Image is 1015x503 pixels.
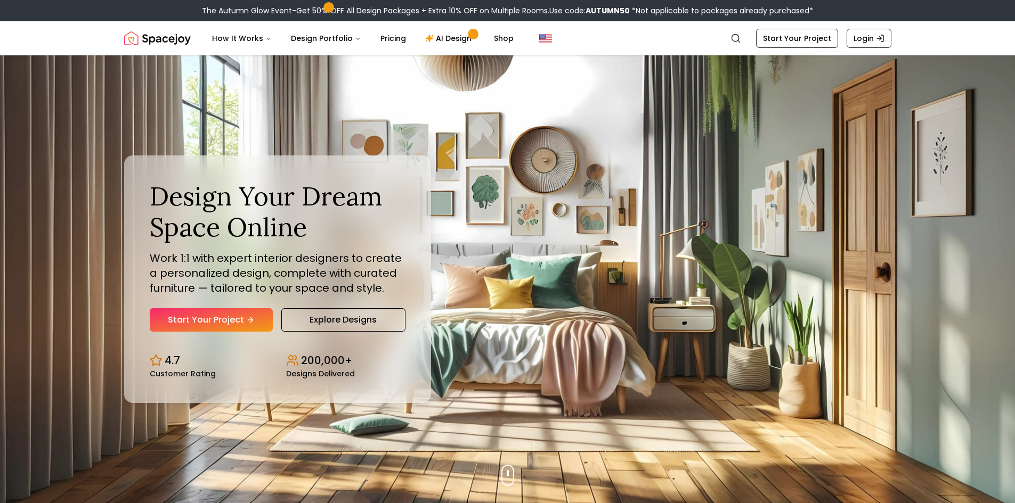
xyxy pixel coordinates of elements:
small: Customer Rating [150,370,216,377]
span: *Not applicable to packages already purchased* [630,5,813,16]
div: Design stats [150,344,405,377]
a: Login [847,29,891,48]
nav: Main [204,28,522,49]
b: AUTUMN50 [586,5,630,16]
div: The Autumn Glow Event-Get 50% OFF All Design Packages + Extra 10% OFF on Multiple Rooms. [202,5,813,16]
p: Work 1:1 with expert interior designers to create a personalized design, complete with curated fu... [150,251,405,295]
a: Shop [485,28,522,49]
nav: Global [124,21,891,55]
a: Start Your Project [150,308,273,332]
a: AI Design [417,28,483,49]
button: How It Works [204,28,280,49]
a: Pricing [372,28,415,49]
h1: Design Your Dream Space Online [150,181,405,242]
img: Spacejoy Logo [124,28,191,49]
img: United States [539,32,552,45]
small: Designs Delivered [286,370,355,377]
p: 4.7 [165,353,180,368]
span: Use code: [549,5,630,16]
a: Start Your Project [756,29,838,48]
a: Spacejoy [124,28,191,49]
button: Design Portfolio [282,28,370,49]
p: 200,000+ [301,353,352,368]
a: Explore Designs [281,308,405,332]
